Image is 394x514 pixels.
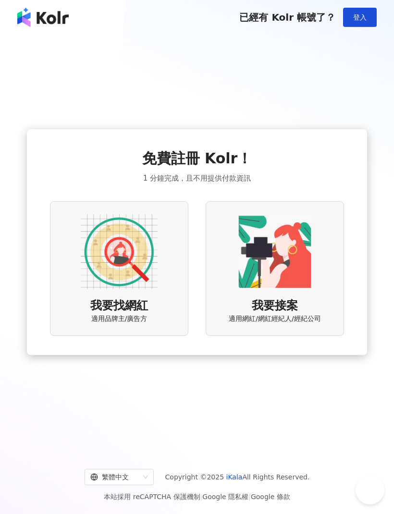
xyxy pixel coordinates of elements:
span: 適用網紅/網紅經紀人/經紀公司 [229,314,320,324]
span: 免費註冊 Kolr！ [142,148,252,169]
a: iKala [226,473,243,481]
span: 已經有 Kolr 帳號了？ [239,12,335,23]
a: Google 條款 [251,493,290,501]
img: KOL identity option [236,213,313,290]
div: 繁體中文 [90,469,139,485]
span: 我要找網紅 [90,298,148,314]
img: AD identity option [81,213,158,290]
span: 我要接案 [252,298,298,314]
span: | [200,493,203,501]
span: 登入 [353,13,367,21]
span: 適用品牌主/廣告方 [91,314,148,324]
button: 登入 [343,8,377,27]
iframe: Help Scout Beacon - Open [356,476,384,504]
img: logo [17,8,69,27]
span: 本站採用 reCAPTCHA 保護機制 [104,491,290,502]
span: | [248,493,251,501]
span: Copyright © 2025 All Rights Reserved. [165,471,310,483]
span: 1 分鐘完成，且不用提供付款資訊 [143,172,251,184]
a: Google 隱私權 [202,493,248,501]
